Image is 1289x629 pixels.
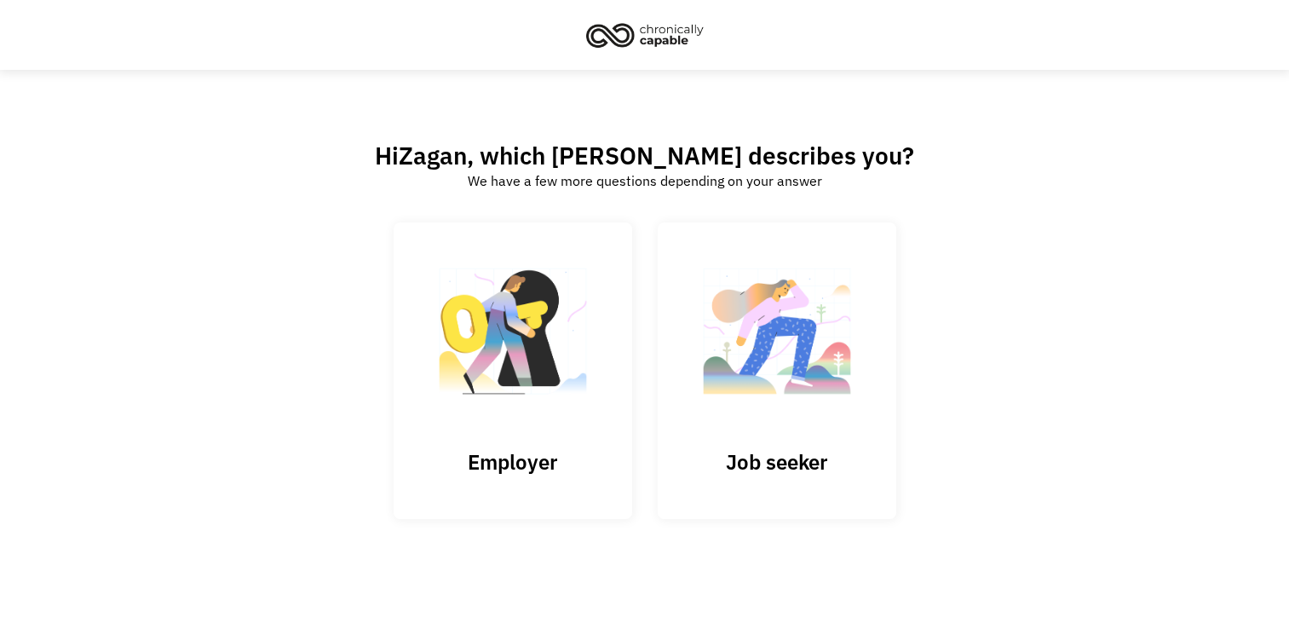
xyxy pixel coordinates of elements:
input: Submit [394,222,632,519]
a: Job seeker [658,222,896,518]
h2: Hi , which [PERSON_NAME] describes you? [375,141,914,170]
img: Chronically Capable logo [581,16,709,54]
div: We have a few more questions depending on your answer [468,170,822,191]
span: Zagan [399,140,467,171]
h3: Job seeker [692,449,862,475]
